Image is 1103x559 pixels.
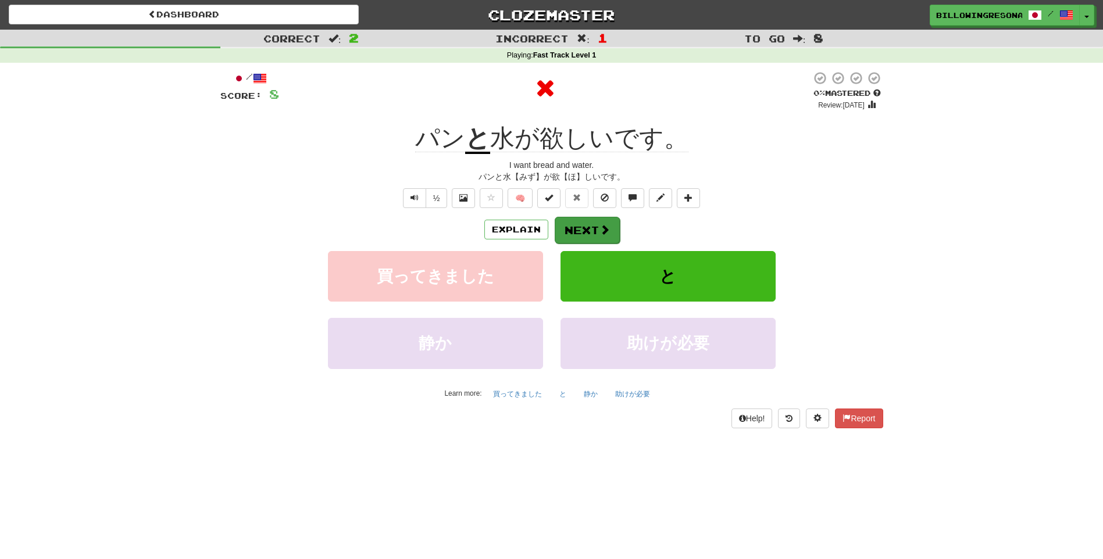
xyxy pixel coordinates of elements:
[677,188,700,208] button: Add to collection (alt+a)
[537,188,561,208] button: Set this sentence to 100% Mastered (alt+m)
[452,188,475,208] button: Show image (alt+x)
[813,31,823,45] span: 8
[495,33,569,44] span: Incorrect
[659,267,676,285] span: と
[778,408,800,428] button: Round history (alt+y)
[649,188,672,208] button: Edit sentence (alt+d)
[220,159,883,171] div: I want bread and water.
[561,318,776,368] button: 助けが必要
[444,389,481,397] small: Learn more:
[577,385,604,403] button: 静か
[598,31,608,45] span: 1
[609,385,656,403] button: 助けが必要
[835,408,883,428] button: Report
[465,124,490,154] u: と
[480,188,503,208] button: Favorite sentence (alt+f)
[561,251,776,302] button: と
[1048,9,1054,17] span: /
[328,251,543,302] button: 買ってきました
[813,88,825,98] span: 0 %
[220,171,883,182] div: パンと水【みず】が欲【ほ】しいです。
[793,34,806,44] span: :
[490,124,688,152] span: 水が欲しいです。
[263,33,320,44] span: Correct
[484,220,548,239] button: Explain
[377,267,494,285] span: 買ってきました
[220,71,279,85] div: /
[401,188,448,208] div: Text-to-speech controls
[621,188,644,208] button: Discuss sentence (alt+u)
[811,88,883,99] div: Mastered
[269,87,279,101] span: 8
[936,10,1022,20] span: BillowingResonance9237
[328,318,543,368] button: 静か
[930,5,1080,26] a: BillowingResonance9237 /
[818,101,865,109] small: Review: [DATE]
[376,5,726,25] a: Clozemaster
[419,334,452,352] span: 静か
[731,408,773,428] button: Help!
[577,34,590,44] span: :
[403,188,426,208] button: Play sentence audio (ctl+space)
[508,188,533,208] button: 🧠
[555,217,620,243] button: Next
[553,385,573,403] button: と
[627,334,709,352] span: 助けが必要
[329,34,341,44] span: :
[565,188,588,208] button: Reset to 0% Mastered (alt+r)
[426,188,448,208] button: ½
[349,31,359,45] span: 2
[593,188,616,208] button: Ignore sentence (alt+i)
[487,385,548,403] button: 買ってきました
[533,51,597,59] strong: Fast Track Level 1
[9,5,359,24] a: Dashboard
[415,124,465,152] span: パン
[744,33,785,44] span: To go
[220,91,262,101] span: Score:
